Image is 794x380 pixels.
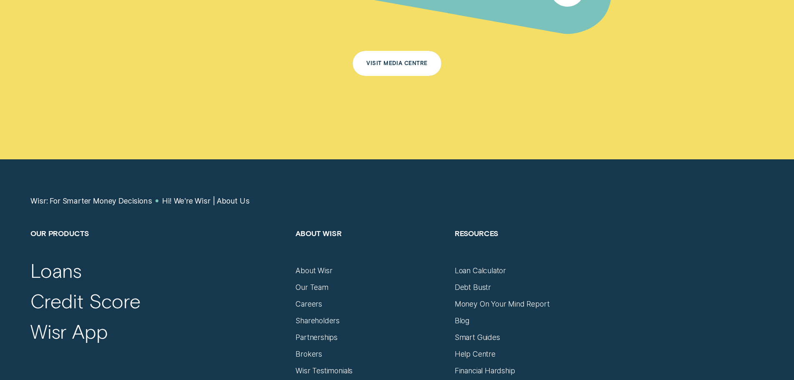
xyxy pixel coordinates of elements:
h2: Resources [455,229,604,266]
a: Financial Hardship [455,366,515,375]
a: About Wisr [296,266,332,275]
a: Brokers [296,350,322,359]
a: Blog [455,316,469,325]
a: Credit Score [30,289,140,313]
a: Wisr App [30,320,108,344]
h2: About Wisr [296,229,445,266]
a: Debt Bustr [455,283,491,292]
a: Our Team [296,283,328,292]
a: Smart Guides [455,333,500,342]
a: Partnerships [296,333,338,342]
button: Visit Media Centre [353,51,441,76]
a: Wisr Testimonials [296,366,353,375]
a: Careers [296,299,322,309]
a: Loan Calculator [455,266,506,275]
h2: Our Products [30,229,286,266]
div: Visit Media Centre [366,61,428,66]
a: Loans [30,259,81,283]
a: Help Centre [455,350,496,359]
a: Hi! We're Wisr | About Us [162,196,250,206]
a: Shareholders [296,316,340,325]
a: Money On Your Mind Report [455,299,550,309]
a: Wisr: For Smarter Money Decisions [30,196,152,206]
